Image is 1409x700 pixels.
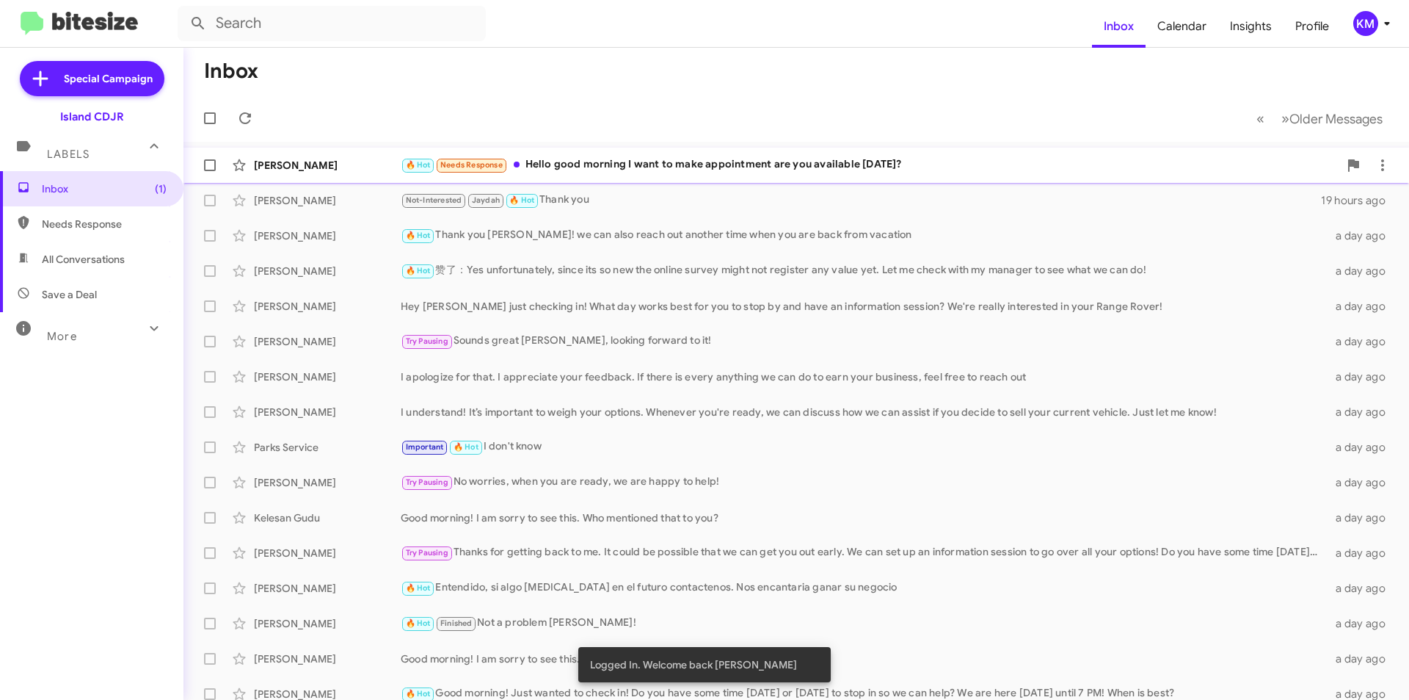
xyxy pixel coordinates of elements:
[406,231,431,240] span: 🔥 Hot
[1327,581,1397,596] div: a day ago
[401,369,1327,384] div: I apologize for that. I appreciate your feedback. If there is every anything we can do to earn yo...
[406,336,448,346] span: Try Pausing
[1327,475,1397,490] div: a day ago
[454,442,478,452] span: 🔥 Hot
[509,195,534,205] span: 🔥 Hot
[406,583,431,593] span: 🔥 Hot
[254,440,401,455] div: Parks Service
[1248,104,1273,134] button: Previous
[401,580,1327,596] div: Entendido, si algo [MEDICAL_DATA] en el futuro contactenos. Nos encantaria ganar su negocio
[254,369,401,384] div: [PERSON_NAME]
[1327,440,1397,455] div: a day ago
[254,334,401,349] div: [PERSON_NAME]
[254,546,401,560] div: [PERSON_NAME]
[590,657,797,672] span: Logged In. Welcome back [PERSON_NAME]
[1321,193,1397,208] div: 19 hours ago
[254,652,401,666] div: [PERSON_NAME]
[1248,104,1391,134] nav: Page navigation example
[155,181,167,196] span: (1)
[472,195,500,205] span: Jaydah
[42,181,167,196] span: Inbox
[254,475,401,490] div: [PERSON_NAME]
[1327,510,1397,525] div: a day ago
[64,71,153,86] span: Special Campaign
[1341,11,1393,36] button: KM
[1218,5,1284,48] a: Insights
[254,510,401,525] div: Kelesan Gudu
[1327,228,1397,243] div: a day ago
[401,333,1327,350] div: Sounds great [PERSON_NAME], looking forward to it!
[1327,299,1397,314] div: a day ago
[254,193,401,208] div: [PERSON_NAME]
[60,109,124,124] div: Island CDJR
[406,618,431,628] span: 🔥 Hot
[1327,334,1397,349] div: a day ago
[1092,5,1146,48] a: Inbox
[406,442,444,452] span: Important
[1284,5,1341,48] a: Profile
[1327,264,1397,278] div: a day ago
[1327,652,1397,666] div: a day ago
[204,59,258,83] h1: Inbox
[254,581,401,596] div: [PERSON_NAME]
[406,689,431,699] span: 🔥 Hot
[1289,111,1383,127] span: Older Messages
[42,252,125,267] span: All Conversations
[42,287,97,302] span: Save a Deal
[406,548,448,558] span: Try Pausing
[401,299,1327,314] div: Hey [PERSON_NAME] just checking in! What day works best for you to stop by and have an informatio...
[254,299,401,314] div: [PERSON_NAME]
[406,195,462,205] span: Not-Interested
[1327,546,1397,560] div: a day ago
[254,616,401,631] div: [PERSON_NAME]
[401,544,1327,561] div: Thanks for getting back to me. It could be possible that we can get you out early. We can set up ...
[254,158,401,173] div: [PERSON_NAME]
[401,262,1327,279] div: 赞了：Yes unfortunately, since its so new the online survey might not register any value yet. Let me...
[401,405,1327,419] div: I understand! It’s important to weigh your options. Whenever you're ready, we can discuss how we ...
[47,148,90,161] span: Labels
[401,227,1327,244] div: Thank you [PERSON_NAME]! we can also reach out another time when you are back from vacation
[1327,616,1397,631] div: a day ago
[401,615,1327,632] div: Not a problem [PERSON_NAME]!
[1327,369,1397,384] div: a day ago
[178,6,486,41] input: Search
[1256,109,1264,128] span: «
[401,156,1339,173] div: Hello good morning I want to make appointment are you available [DATE]?
[401,510,1327,525] div: Good morning! I am sorry to see this. Who mentioned that to you?
[406,266,431,275] span: 🔥 Hot
[254,228,401,243] div: [PERSON_NAME]
[401,439,1327,455] div: I don't know
[406,477,448,487] span: Try Pausing
[440,160,503,170] span: Needs Response
[401,192,1321,209] div: Thank you
[1353,11,1378,36] div: KM
[401,652,1327,666] div: Good morning! I am sorry to see this. Did someone from service reach out?
[1146,5,1218,48] a: Calendar
[47,330,77,343] span: More
[406,160,431,170] span: 🔥 Hot
[254,264,401,278] div: [PERSON_NAME]
[440,618,473,628] span: Finished
[254,405,401,419] div: [PERSON_NAME]
[20,61,164,96] a: Special Campaign
[1273,104,1391,134] button: Next
[1327,405,1397,419] div: a day ago
[42,217,167,231] span: Needs Response
[401,474,1327,491] div: No worries, when you are ready, we are happy to help!
[1281,109,1289,128] span: »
